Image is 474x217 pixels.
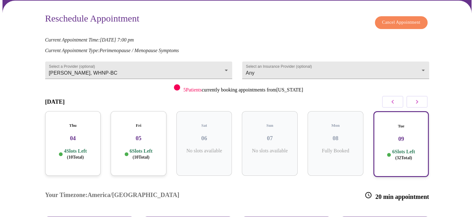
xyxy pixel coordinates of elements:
[45,13,139,26] h3: Reschedule Appointment
[133,155,150,160] span: ( 10 Total)
[247,148,293,154] p: No slots available
[181,135,227,142] h3: 06
[379,124,424,129] h5: Tue
[45,62,232,79] div: [PERSON_NAME], WHNP-BC
[247,123,293,128] h5: Sun
[313,148,358,154] p: Fully Booked
[67,155,84,160] span: ( 10 Total)
[375,16,428,29] button: Cancel Appointment
[116,123,161,128] h5: Fri
[382,19,420,27] span: Cancel Appointment
[365,191,429,200] h3: 20 min appointment
[45,48,179,53] em: Current Appointment Type: Perimenopause / Menopause Symptoms
[313,135,358,142] h3: 08
[50,135,96,142] h3: 04
[130,148,152,160] p: 6 Slots Left
[45,191,180,200] h3: Your Timezone: America/[GEOGRAPHIC_DATA]
[379,136,424,142] h3: 09
[392,149,415,161] p: 6 Slots Left
[116,135,161,142] h3: 05
[181,123,227,128] h5: Sat
[64,148,87,160] p: 4 Slots Left
[183,87,303,93] p: currently booking appointments from [US_STATE]
[181,148,227,154] p: No slots available
[45,37,134,42] em: Current Appointment Time: [DATE] 7:00 pm
[247,135,293,142] h3: 07
[313,123,358,128] h5: Mon
[45,98,65,105] h3: [DATE]
[183,87,202,92] span: 5 Patients
[395,155,412,160] span: ( 32 Total)
[242,62,429,79] div: Any
[50,123,96,128] h5: Thu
